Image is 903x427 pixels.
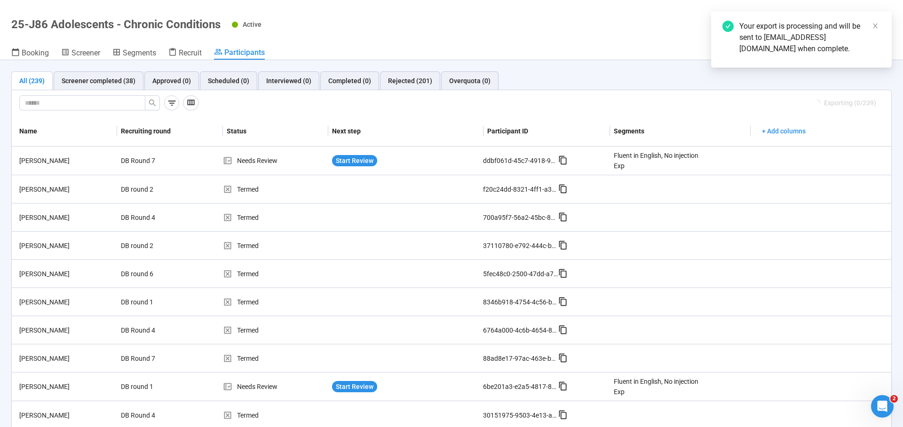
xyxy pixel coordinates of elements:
th: Status [223,116,328,147]
span: Active [243,21,261,28]
span: Start Review [336,155,373,166]
div: [PERSON_NAME] [16,184,117,194]
div: 37110780-e792-444c-b330-d31c80a8ad34 [483,241,558,251]
div: DB Round 4 [117,321,188,339]
div: ddbf061d-45c7-4918-95b0-20b65e507256 [483,155,558,166]
div: f20c24dd-8321-4ff1-a358-e7c76eada137 [483,184,558,194]
div: [PERSON_NAME] [16,381,117,392]
div: 6764a000-4c6b-4654-8ce3-72a4d54ab6b5 [483,325,558,335]
div: [PERSON_NAME] [16,212,117,223]
span: check-circle [722,21,734,32]
button: search [145,95,160,110]
div: [PERSON_NAME] [16,241,117,251]
span: Booking [22,48,49,57]
th: Next step [328,116,483,147]
button: Exporting (0/239) [806,95,884,110]
div: Fluent in English, No injection Exp [614,376,700,397]
div: DB Round 7 [117,152,188,170]
div: DB round 6 [117,265,188,283]
button: + Add columns [754,124,813,139]
div: Termed [223,297,328,307]
span: Segments [123,48,156,57]
div: DB round 2 [117,237,188,255]
h1: 25-J86 Adolescents - Chronic Conditions [11,18,221,31]
th: Name [12,116,117,147]
div: DB round 1 [117,378,188,396]
span: Participants [224,48,265,57]
div: Scheduled (0) [208,76,249,86]
span: Screener [71,48,100,57]
div: [PERSON_NAME] [16,269,117,279]
div: Completed (0) [328,76,371,86]
div: Rejected (201) [388,76,432,86]
div: Needs Review [223,381,328,392]
div: Approved (0) [152,76,191,86]
div: DB Round 4 [117,406,188,424]
div: DB Round 4 [117,209,188,226]
div: Termed [223,325,328,335]
th: Participant ID [483,116,610,147]
span: close [872,23,879,29]
span: search [149,99,156,107]
div: [PERSON_NAME] [16,325,117,335]
div: DB round 2 [117,180,188,198]
a: Participants [214,47,265,60]
span: loading [813,99,821,107]
div: Screener completed (38) [62,76,135,86]
div: Termed [223,241,328,251]
div: Fluent in English, No injection Exp [614,150,700,171]
div: [PERSON_NAME] [16,353,117,364]
div: [PERSON_NAME] [16,155,117,166]
div: 88ad8e17-97ac-463e-b604-095a10f99d15 [483,353,558,364]
div: DB round 1 [117,293,188,311]
div: 8346b918-4754-4c56-b29f-c7b678046be1 [483,297,558,307]
span: Exporting (0/239) [824,98,876,108]
div: Interviewed (0) [266,76,311,86]
div: Needs Review [223,155,328,166]
span: Recruit [179,48,202,57]
div: Your export is processing and will be sent to [EMAIL_ADDRESS][DOMAIN_NAME] when complete. [739,21,880,54]
div: 30151975-9503-4e13-a57f-3c1122414865 [483,410,558,420]
a: Recruit [168,47,202,60]
span: + Add columns [762,126,806,136]
div: Termed [223,212,328,223]
th: Segments [610,116,751,147]
button: Start Review [332,381,377,392]
a: Screener [61,47,100,60]
div: 700a95f7-56a2-45bc-81ab-ac2894e5c792 [483,212,558,223]
button: Start Review [332,155,377,166]
div: Termed [223,269,328,279]
div: Overquota (0) [449,76,491,86]
div: Termed [223,410,328,420]
div: 5fec48c0-2500-47dd-a7a7-1137b1f44853 [483,269,558,279]
div: [PERSON_NAME] [16,410,117,420]
a: Booking [11,47,49,60]
div: All (239) [19,76,45,86]
div: [PERSON_NAME] [16,297,117,307]
div: Termed [223,184,328,194]
th: Recruiting round [117,116,222,147]
span: 2 [890,395,898,403]
div: Termed [223,353,328,364]
iframe: Intercom live chat [871,395,894,418]
a: Segments [112,47,156,60]
div: 6be201a3-e2a5-4817-8e6b-6c66daf2b33d [483,381,558,392]
div: DB Round 7 [117,349,188,367]
span: Start Review [336,381,373,392]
